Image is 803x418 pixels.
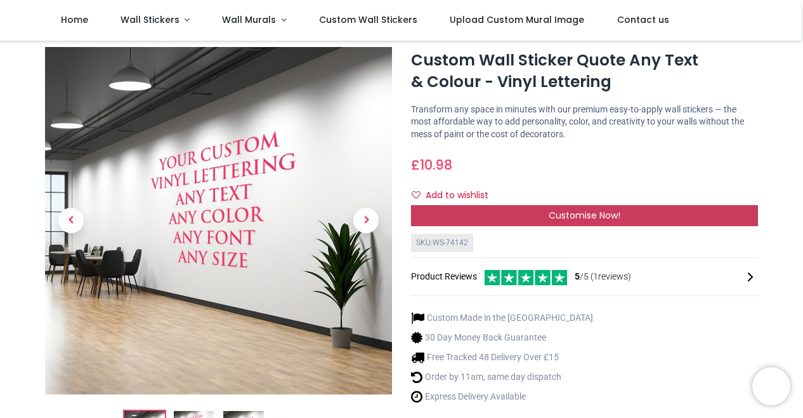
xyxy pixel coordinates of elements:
[411,185,499,206] button: Add to wishlistAdd to wishlist
[222,13,276,26] span: Wall Murals
[575,271,631,283] span: /5 ( 1 reviews)
[411,234,473,252] div: SKU: WS-74142
[411,370,593,384] li: Order by 11am, same day dispatch
[411,156,452,174] span: £
[45,47,392,394] img: Custom Wall Sticker Quote Any Text & Colour - Vinyl Lettering
[411,311,593,325] li: Custom Made in the [GEOGRAPHIC_DATA]
[340,99,392,342] a: Next
[450,13,584,26] span: Upload Custom Mural Image
[575,271,580,281] span: 5
[752,367,790,405] iframe: Brevo live chat
[411,390,593,403] li: Express Delivery Available
[412,191,421,199] i: Add to wishlist
[420,156,452,174] span: 10.98
[411,104,758,141] p: Transform any space in minutes with our premium easy-to-apply wall stickers — the most affordable...
[353,208,379,233] span: Next
[411,50,758,93] h1: Custom Wall Sticker Quote Any Text & Colour - Vinyl Lettering
[549,209,620,222] span: Customise Now!
[411,351,593,364] li: Free Tracked 48 Delivery Over £15
[45,99,97,342] a: Previous
[61,13,88,26] span: Home
[319,13,417,26] span: Custom Wall Stickers
[411,268,758,285] div: Product Reviews
[58,208,84,233] span: Previous
[411,331,593,344] li: 30 Day Money Back Guarantee
[617,13,669,26] span: Contact us
[121,13,180,26] span: Wall Stickers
